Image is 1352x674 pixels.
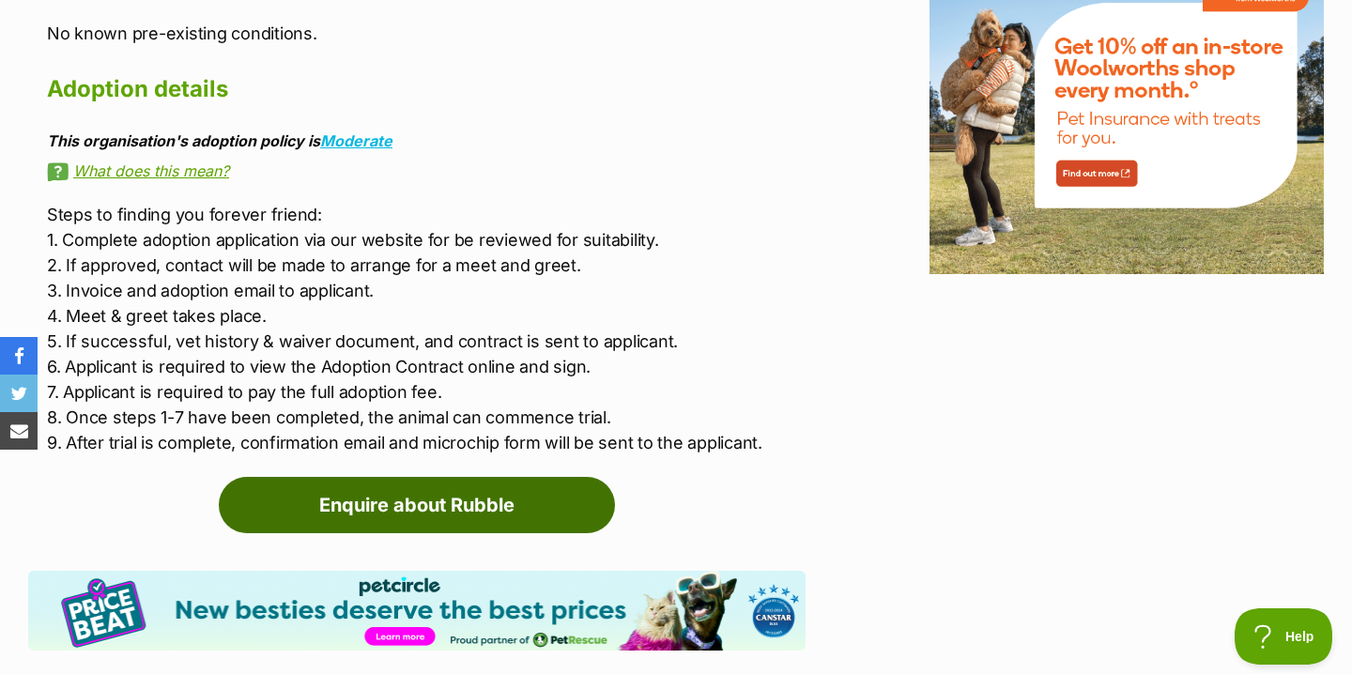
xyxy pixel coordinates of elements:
[1235,608,1333,665] iframe: Help Scout Beacon - Open
[47,202,806,455] p: Steps to finding you forever friend: 1. Complete adoption application via our website for be revi...
[47,69,806,110] h2: Adoption details
[320,131,392,150] a: Moderate
[47,132,806,149] div: This organisation's adoption policy is
[28,571,806,651] img: Pet Circle promo banner
[47,162,806,179] a: What does this mean?
[219,477,615,533] a: Enquire about Rubble
[47,21,806,46] p: No known pre-existing conditions.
